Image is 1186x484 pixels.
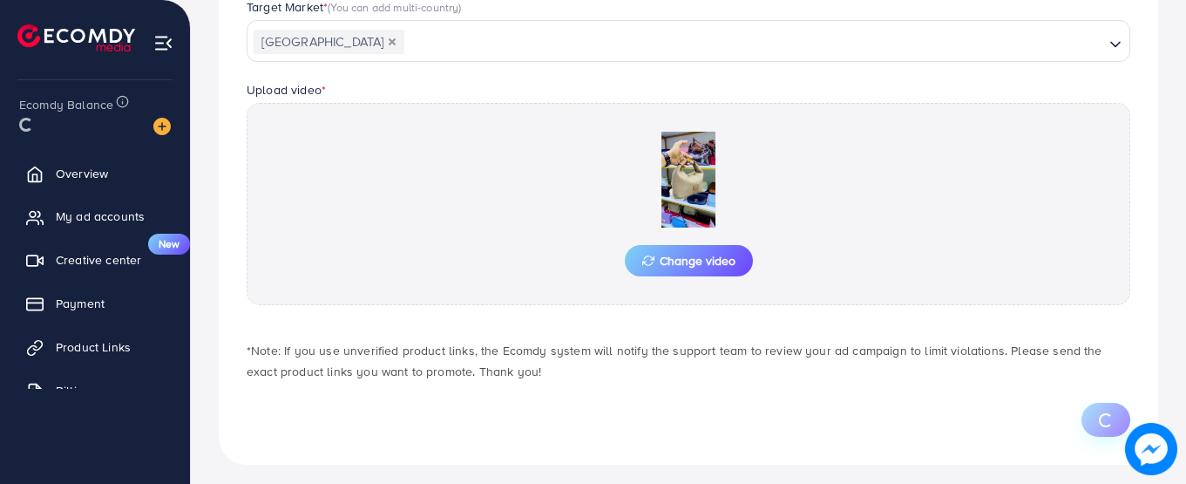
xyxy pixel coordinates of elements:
button: Change video [625,245,753,276]
span: [GEOGRAPHIC_DATA] [254,30,404,54]
span: My ad accounts [56,208,145,225]
span: Ecomdy Balance [19,96,113,113]
img: logo [17,24,135,51]
a: Billing [13,373,177,408]
button: Deselect United Arab Emirates [388,37,396,46]
div: Search for option [247,20,1130,62]
a: My ad accounts [13,199,177,234]
img: image [1125,423,1177,475]
span: Change video [642,255,735,267]
span: Overview [56,165,108,182]
a: Overview [13,156,177,191]
span: Payment [56,295,105,312]
input: Search for option [406,29,1102,56]
span: New [148,234,190,255]
span: Product Links [56,338,131,356]
img: Preview Image [601,132,776,228]
img: menu [153,33,173,53]
a: Product Links [13,330,177,365]
a: Payment [13,286,177,321]
span: Creative center [56,251,141,269]
img: image [153,118,171,135]
span: Billing [56,382,91,399]
a: Creative centerNew [13,242,177,277]
label: Upload video [247,81,326,99]
p: *Note: If you use unverified product links, the Ecomdy system will notify the support team to rev... [247,340,1130,382]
